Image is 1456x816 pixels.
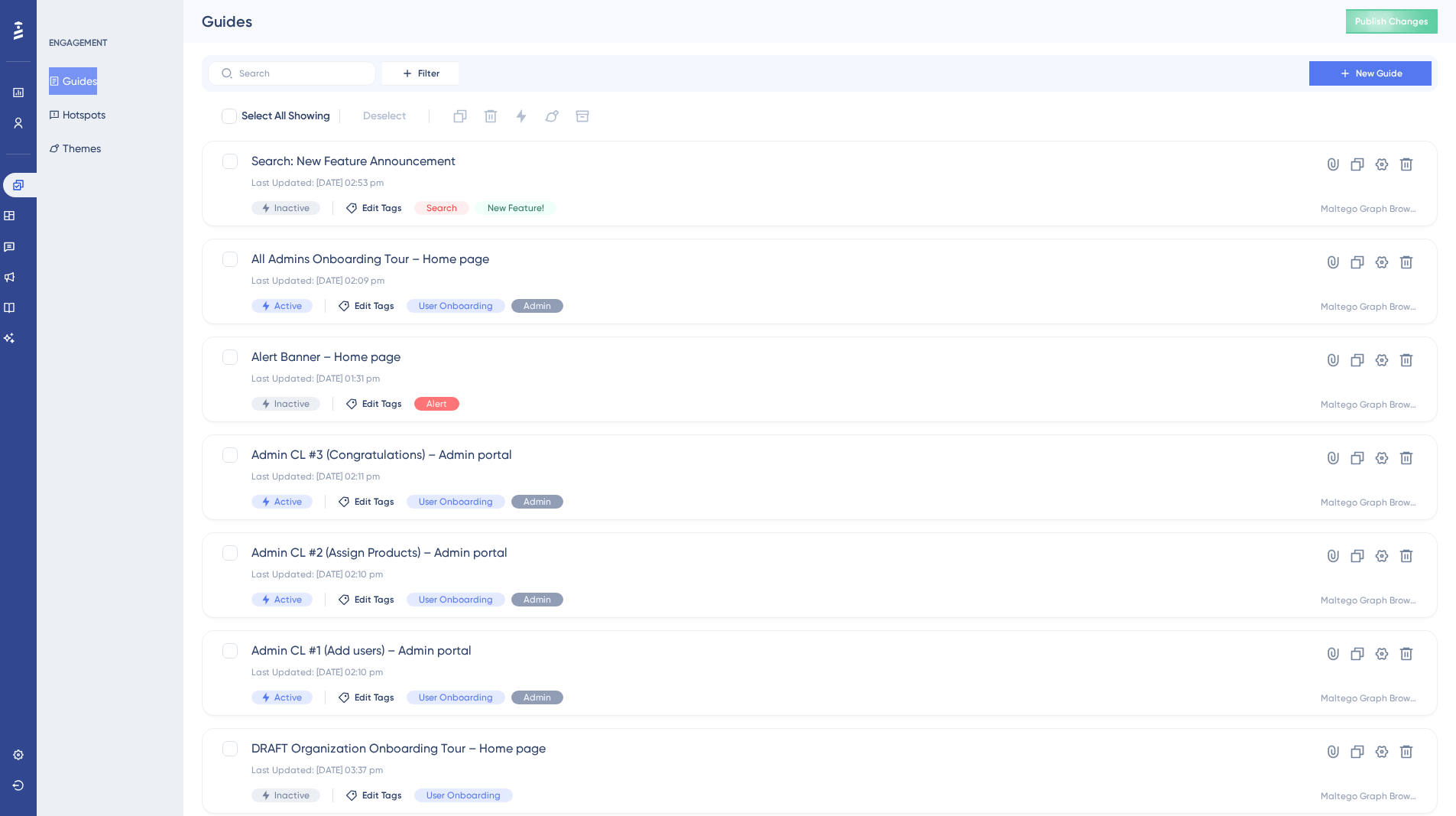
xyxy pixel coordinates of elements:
span: Edit Tags [355,300,394,312]
span: Edit Tags [355,691,394,704]
div: Last Updated: [DATE] 03:37 pm [251,764,1266,776]
div: Last Updated: [DATE] 02:11 pm [251,470,1266,483]
span: Edit Tags [362,398,402,410]
button: Edit Tags [338,496,394,508]
span: Select All Showing [242,107,330,125]
span: Search [426,202,457,214]
div: Guides [202,11,1308,32]
span: Active [274,593,302,606]
span: Edit Tags [355,496,394,508]
span: New Feature! [488,202,544,214]
input: Search [239,68,363,79]
span: Publish Changes [1355,15,1428,28]
button: Guides [49,67,97,95]
button: Deselect [349,102,420,130]
span: User Onboarding [419,593,493,606]
button: New Guide [1309,61,1432,86]
div: Last Updated: [DATE] 01:31 pm [251,372,1266,385]
span: Admin CL #2 (Assign Products) – Admin portal [251,544,1266,562]
span: DRAFT Organization Onboarding Tour – Home page [251,740,1266,758]
button: Publish Changes [1346,9,1438,34]
span: Inactive [274,202,310,214]
span: Active [274,496,302,508]
div: Last Updated: [DATE] 02:10 pm [251,568,1266,580]
span: Edit Tags [362,202,402,214]
span: Admin [524,496,551,508]
span: User Onboarding [426,789,501,801]
span: Search: New Feature Announcement [251,152,1266,171]
div: Maltego Graph Browser [1321,301,1419,313]
span: Inactive [274,398,310,410]
span: Filter [418,67,439,80]
div: Maltego Graph Browser [1321,203,1419,215]
span: Deselect [363,107,406,125]
button: Edit Tags [338,593,394,606]
span: Inactive [274,789,310,801]
div: Maltego Graph Browser [1321,496,1419,509]
button: Filter [382,61,459,86]
span: User Onboarding [419,691,493,704]
div: Maltego Graph Browser [1321,594,1419,606]
span: User Onboarding [419,496,493,508]
button: Edit Tags [338,300,394,312]
span: Edit Tags [355,593,394,606]
span: Alert [426,398,447,410]
span: Admin CL #1 (Add users) – Admin portal [251,642,1266,660]
span: New Guide [1356,67,1402,80]
span: User Onboarding [419,300,493,312]
div: ENGAGEMENT [49,37,107,49]
button: Edit Tags [338,691,394,704]
button: Hotspots [49,101,105,128]
div: Maltego Graph Browser [1321,398,1419,411]
button: Edit Tags [345,398,402,410]
span: Admin [524,691,551,704]
div: Last Updated: [DATE] 02:10 pm [251,666,1266,678]
div: Maltego Graph Browser [1321,790,1419,802]
span: Alert Banner – Home page [251,348,1266,366]
div: Last Updated: [DATE] 02:53 pm [251,177,1266,189]
button: Themes [49,135,101,162]
button: Edit Tags [345,789,402,801]
div: Last Updated: [DATE] 02:09 pm [251,275,1266,287]
span: Admin CL #3 (Congratulations) – Admin portal [251,446,1266,464]
span: Admin [524,300,551,312]
span: Admin [524,593,551,606]
span: All Admins Onboarding Tour – Home page [251,250,1266,268]
span: Edit Tags [362,789,402,801]
button: Edit Tags [345,202,402,214]
span: Active [274,300,302,312]
span: Active [274,691,302,704]
div: Maltego Graph Browser [1321,692,1419,704]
